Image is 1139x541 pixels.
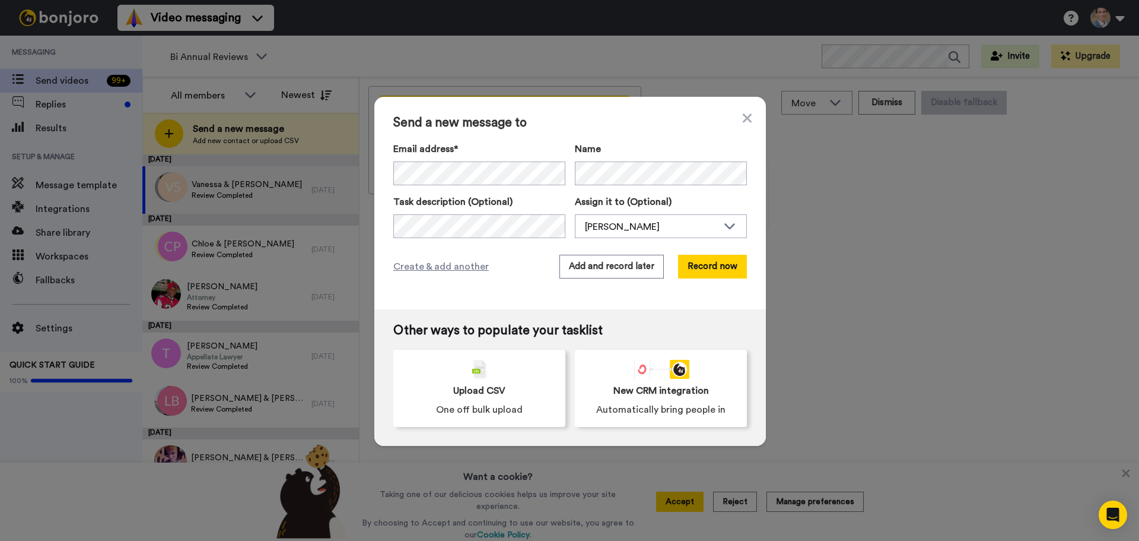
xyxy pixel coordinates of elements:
div: animation [632,360,689,379]
span: One off bulk upload [436,403,523,417]
span: Upload CSV [453,384,505,398]
img: csv-grey.png [472,360,486,379]
button: Record now [678,255,747,279]
span: Send a new message to [393,116,747,130]
span: Other ways to populate your tasklist [393,324,747,338]
span: Create & add another [393,260,489,274]
span: New CRM integration [613,384,709,398]
div: Open Intercom Messenger [1099,501,1127,529]
label: Email address* [393,142,565,156]
label: Assign it to (Optional) [575,195,747,209]
button: Add and record later [559,255,664,279]
span: Automatically bring people in [596,403,726,417]
div: [PERSON_NAME] [585,220,718,234]
span: Name [575,142,601,156]
label: Task description (Optional) [393,195,565,209]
